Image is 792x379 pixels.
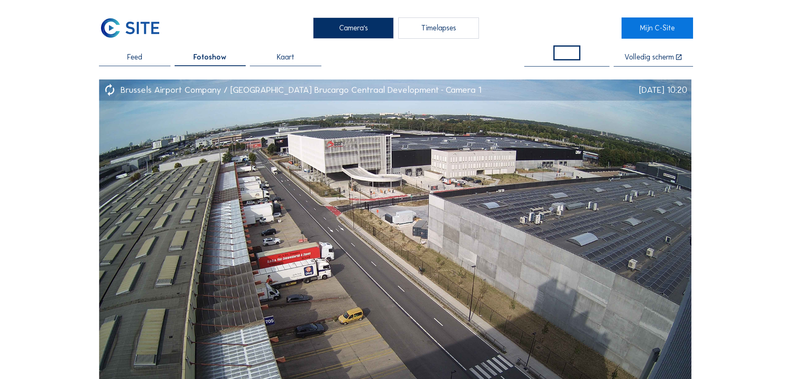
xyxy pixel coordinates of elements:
[193,54,227,61] span: Fotoshow
[639,86,687,94] div: [DATE] 10:20
[99,17,161,38] img: C-SITE Logo
[624,54,674,62] div: Volledig scherm
[622,17,693,38] a: Mijn C-Site
[313,17,394,38] div: Camera's
[127,54,142,61] span: Feed
[446,86,481,94] div: Camera 1
[398,17,479,38] div: Timelapses
[277,54,294,61] span: Kaart
[121,86,446,94] div: Brussels Airport Company / [GEOGRAPHIC_DATA] Brucargo Centraal Development
[99,17,170,38] a: C-SITE Logo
